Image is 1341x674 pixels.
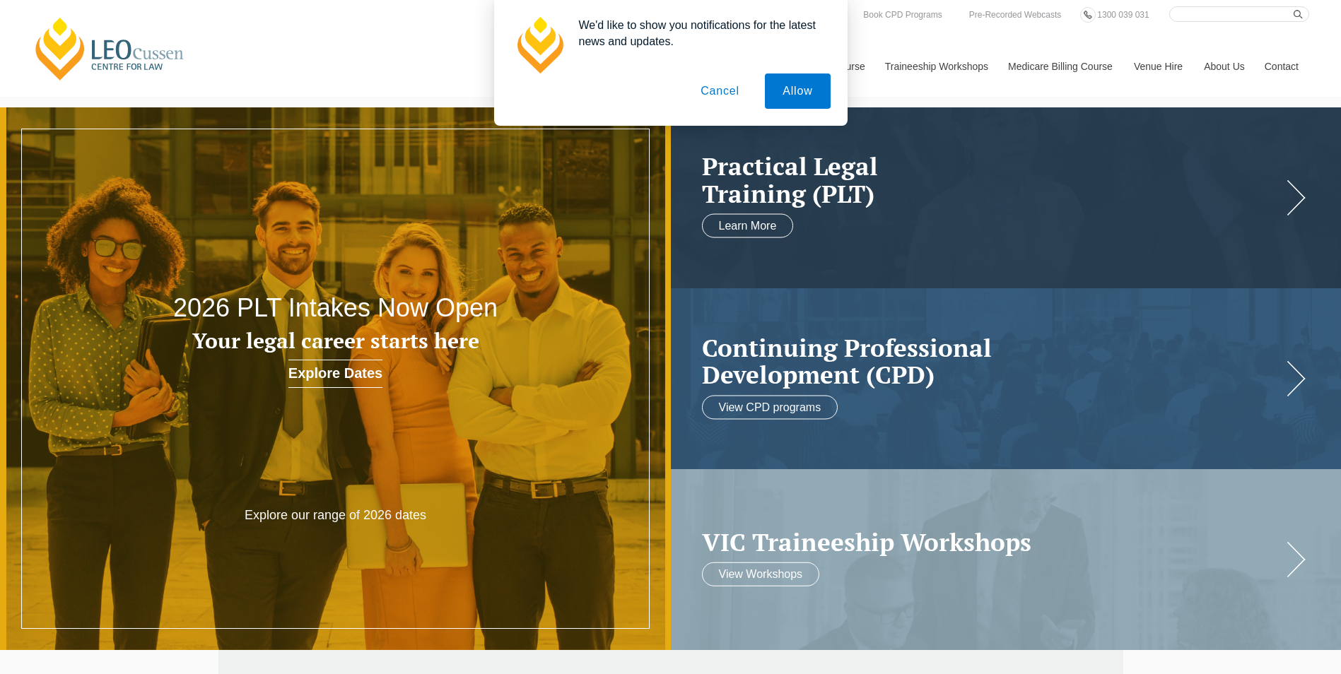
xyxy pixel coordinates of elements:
[134,294,537,322] h2: 2026 PLT Intakes Now Open
[702,528,1282,555] a: VIC Traineeship Workshops
[765,73,830,109] button: Allow
[702,153,1282,207] a: Practical LegalTraining (PLT)
[683,73,757,109] button: Cancel
[702,333,1282,388] h2: Continuing Professional Development (CPD)
[288,360,382,388] a: Explore Dates
[702,562,820,586] a: View Workshops
[201,507,470,524] p: Explore our range of 2026 dates
[702,333,1282,388] a: Continuing ProfessionalDevelopment (CPD)
[702,153,1282,207] h2: Practical Legal Training (PLT)
[702,214,794,238] a: Learn More
[511,17,568,73] img: notification icon
[702,395,838,419] a: View CPD programs
[134,329,537,353] h3: Your legal career starts here
[568,17,831,49] div: We'd like to show you notifications for the latest news and updates.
